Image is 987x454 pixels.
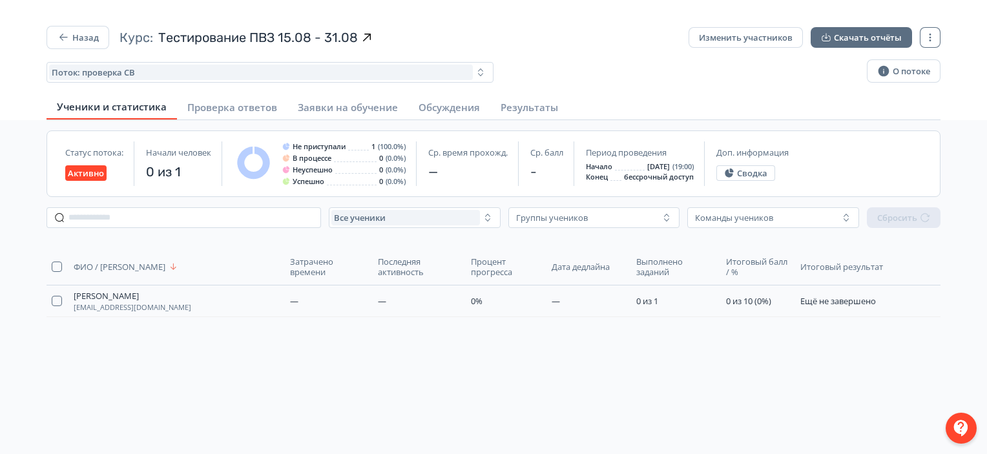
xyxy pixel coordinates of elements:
button: Скачать отчёты [811,27,912,48]
span: 0% [471,295,483,307]
span: В процессе [293,154,331,162]
span: Проверка ответов [187,101,277,114]
button: Поток: проверка СВ [47,62,493,83]
div: Команды учеников [695,212,773,223]
button: Все ученики [329,207,501,228]
span: Ср. время прохожд. [428,147,508,158]
span: [EMAIL_ADDRESS][DOMAIN_NAME] [74,304,191,311]
button: Сбросить [867,207,940,228]
span: Затрачено времени [290,256,366,277]
button: ФИО / [PERSON_NAME] [74,259,181,274]
span: Доп. информация [716,147,789,158]
button: [PERSON_NAME][EMAIL_ADDRESS][DOMAIN_NAME] [74,291,191,311]
span: Ученики и статистика [57,100,167,113]
div: Группы учеников [516,212,588,223]
span: 0 из 10 (0%) [726,295,771,307]
span: Дата дедлайна [552,262,610,272]
span: Успешно [293,178,324,185]
button: Итоговый балл / % [726,254,790,280]
span: Неуспешно [293,166,333,174]
span: Начали человек [146,147,211,158]
span: [PERSON_NAME] [74,291,139,301]
span: Выполнено заданий [636,256,712,277]
button: Группы учеников [508,207,680,228]
span: (100.0%) [378,143,406,150]
span: 0 [379,178,383,185]
button: Последняя активность [378,254,460,280]
span: Поток: проверка СВ [52,67,135,77]
span: Период проведения [586,147,667,158]
span: 1 [371,143,375,150]
span: - [530,163,563,181]
span: [DATE] [647,163,670,170]
button: Выполнено заданий [636,254,715,280]
button: Затрачено времени [290,254,368,280]
span: Итоговый балл / % [726,256,787,277]
span: Последняя активность [378,256,457,277]
span: Все ученики [334,212,386,223]
span: (0.0%) [386,178,406,185]
span: Итоговый результат [800,262,894,272]
span: — [378,295,386,307]
span: (0.0%) [386,154,406,162]
span: Тестирование ПВЗ 15.08 - 31.08 [158,28,358,46]
button: Процент прогресса [471,254,541,280]
span: Заявки на обучение [298,101,398,114]
span: — [428,163,508,181]
span: 0 из 1 [636,295,658,307]
span: бессрочный доступ [624,173,694,181]
span: 0 [379,154,383,162]
button: Изменить участников [689,27,803,48]
span: ФИО / [PERSON_NAME] [74,262,165,272]
button: О потоке [867,59,940,83]
button: Дата дедлайна [552,259,612,274]
span: Не приступали [293,143,346,150]
span: — [290,295,298,307]
span: Активно [68,168,104,178]
span: Процент прогресса [471,256,539,277]
span: (0.0%) [386,166,406,174]
button: Назад [47,26,109,49]
span: (19:00) [672,163,694,170]
span: Результаты [501,101,558,114]
span: — [552,295,560,307]
span: 0 из 1 [146,163,211,181]
button: Сводка [716,165,775,181]
span: Ср. балл [530,147,563,158]
button: Команды учеников [687,207,859,228]
span: Статус потока: [65,147,123,158]
span: Курс: [119,28,153,46]
span: Конец [586,173,608,181]
span: Ещё не завершено [800,295,876,307]
span: Начало [586,163,612,170]
span: 0 [379,166,383,174]
span: Сводка [737,168,767,178]
span: Обсуждения [419,101,480,114]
